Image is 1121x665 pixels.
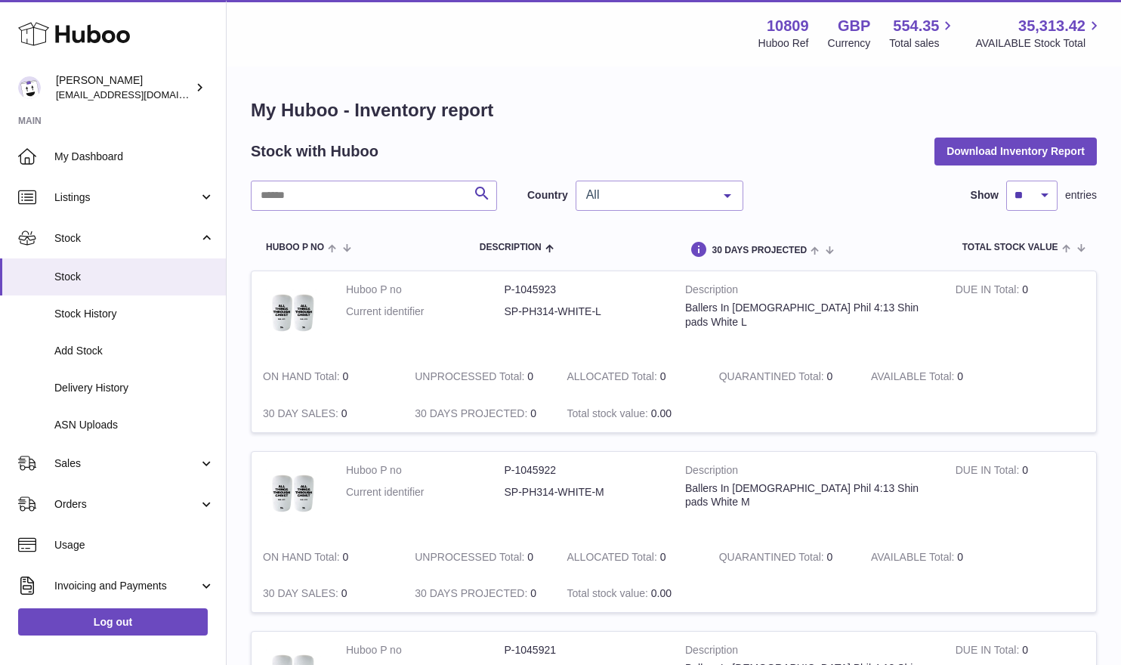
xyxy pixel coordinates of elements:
[956,283,1022,299] strong: DUE IN Total
[266,243,324,252] span: Huboo P no
[719,551,827,567] strong: QUARANTINED Total
[934,138,1097,165] button: Download Inventory Report
[346,463,505,478] dt: Huboo P no
[415,587,530,603] strong: 30 DAYS PROJECTED
[975,36,1103,51] span: AVAILABLE Stock Total
[944,271,1096,358] td: 0
[828,36,871,51] div: Currency
[838,16,870,36] strong: GBP
[54,418,215,432] span: ASN Uploads
[567,551,659,567] strong: ALLOCATED Total
[252,395,403,432] td: 0
[527,188,568,203] label: Country
[827,370,833,382] span: 0
[54,150,215,164] span: My Dashboard
[54,307,215,321] span: Stock History
[415,407,530,423] strong: 30 DAYS PROJECTED
[263,463,323,524] img: product image
[956,464,1022,480] strong: DUE IN Total
[18,76,41,99] img: shop@ballersingod.com
[651,407,672,419] span: 0.00
[889,36,956,51] span: Total sales
[1018,16,1085,36] span: 35,313.42
[505,283,663,297] dd: P-1045923
[403,575,555,612] td: 0
[758,36,809,51] div: Huboo Ref
[685,301,933,329] div: Ballers In [DEMOGRAPHIC_DATA] Phil 4:13 Shin pads White L
[263,370,343,386] strong: ON HAND Total
[263,283,323,343] img: product image
[263,407,341,423] strong: 30 DAY SALES
[56,88,222,101] span: [EMAIL_ADDRESS][DOMAIN_NAME]
[555,358,707,395] td: 0
[944,452,1096,539] td: 0
[346,643,505,657] dt: Huboo P no
[505,485,663,500] dd: SP-PH314-WHITE-M
[871,551,957,567] strong: AVAILABLE Total
[263,551,343,567] strong: ON HAND Total
[719,370,827,386] strong: QUARANTINED Total
[860,358,1011,395] td: 0
[251,141,378,162] h2: Stock with Huboo
[685,643,933,661] strong: Description
[956,644,1022,660] strong: DUE IN Total
[975,16,1103,51] a: 35,313.42 AVAILABLE Stock Total
[505,463,663,478] dd: P-1045922
[403,358,555,395] td: 0
[505,305,663,319] dd: SP-PH314-WHITE-L
[827,551,833,563] span: 0
[971,188,999,203] label: Show
[871,370,957,386] strong: AVAILABLE Total
[54,344,215,358] span: Add Stock
[480,243,542,252] span: Description
[54,231,199,246] span: Stock
[54,270,215,284] span: Stock
[685,463,933,481] strong: Description
[860,539,1011,576] td: 0
[712,246,807,255] span: 30 DAYS PROJECTED
[767,16,809,36] strong: 10809
[567,407,650,423] strong: Total stock value
[54,579,199,593] span: Invoicing and Payments
[567,370,659,386] strong: ALLOCATED Total
[56,73,192,102] div: [PERSON_NAME]
[54,538,215,552] span: Usage
[54,381,215,395] span: Delivery History
[893,16,939,36] span: 554.35
[567,587,650,603] strong: Total stock value
[54,456,199,471] span: Sales
[251,98,1097,122] h1: My Huboo - Inventory report
[415,551,527,567] strong: UNPROCESSED Total
[403,395,555,432] td: 0
[685,283,933,301] strong: Description
[889,16,956,51] a: 554.35 Total sales
[555,539,707,576] td: 0
[54,497,199,512] span: Orders
[252,539,403,576] td: 0
[962,243,1058,252] span: Total stock value
[415,370,527,386] strong: UNPROCESSED Total
[252,575,403,612] td: 0
[582,187,712,203] span: All
[651,587,672,599] span: 0.00
[18,608,208,636] a: Log out
[505,643,663,657] dd: P-1045921
[1065,188,1097,203] span: entries
[252,358,403,395] td: 0
[346,305,505,319] dt: Current identifier
[346,485,505,500] dt: Current identifier
[54,190,199,205] span: Listings
[346,283,505,297] dt: Huboo P no
[403,539,555,576] td: 0
[685,481,933,510] div: Ballers In [DEMOGRAPHIC_DATA] Phil 4:13 Shin pads White M
[263,587,341,603] strong: 30 DAY SALES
